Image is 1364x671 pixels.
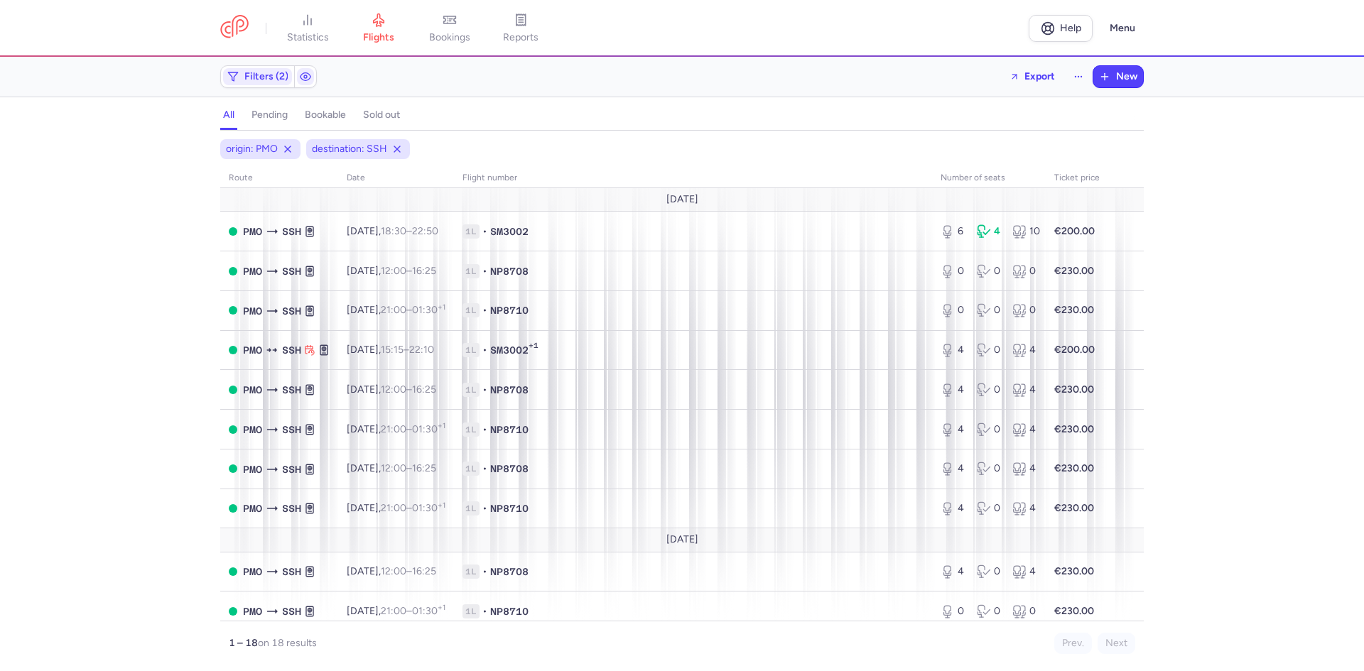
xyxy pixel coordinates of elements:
[282,462,301,477] span: SSH
[977,383,1002,397] div: 0
[462,604,480,618] span: 1L
[977,564,1002,579] div: 0
[287,31,329,44] span: statistics
[932,168,1046,189] th: number of seats
[490,343,529,357] span: SM3002
[412,423,445,435] time: 01:30
[381,225,406,237] time: 18:30
[490,422,529,437] span: NP8710
[282,422,301,437] span: SSH
[1000,65,1064,88] button: Export
[1012,224,1037,239] div: 10
[363,31,394,44] span: flights
[1060,23,1081,33] span: Help
[482,264,487,278] span: •
[977,501,1002,515] div: 0
[454,168,932,189] th: Flight number
[347,462,436,474] span: [DATE],
[1012,383,1037,397] div: 4
[1012,303,1037,317] div: 0
[482,224,487,239] span: •
[412,225,438,237] time: 22:50
[251,109,288,121] h4: pending
[941,343,965,357] div: 4
[1024,71,1055,82] span: Export
[412,565,436,577] time: 16:25
[1054,565,1094,577] strong: €230.00
[1116,71,1137,82] span: New
[1054,605,1094,617] strong: €230.00
[347,304,445,316] span: [DATE],
[490,383,529,397] span: NP8708
[503,31,538,44] span: reports
[482,383,487,397] span: •
[1012,501,1037,515] div: 4
[223,109,234,121] h4: all
[429,31,470,44] span: bookings
[412,383,436,395] time: 16:25
[1054,304,1094,316] strong: €230.00
[412,502,445,514] time: 01:30
[1054,423,1094,435] strong: €230.00
[482,422,487,437] span: •
[243,303,262,319] span: PMO
[221,66,294,87] button: Filters (2)
[1029,15,1093,42] a: Help
[381,344,404,356] time: 15:15
[412,605,445,617] time: 01:30
[941,564,965,579] div: 4
[343,13,414,44] a: flights
[409,344,434,356] time: 22:10
[462,303,480,317] span: 1L
[941,264,965,278] div: 0
[243,564,262,579] span: PMO
[1093,66,1143,87] button: New
[381,423,445,435] span: –
[347,344,434,356] span: [DATE],
[1098,633,1135,654] button: Next
[977,604,1002,618] div: 0
[438,603,445,612] sup: +1
[381,462,436,474] span: –
[243,263,262,279] span: PMO
[1054,633,1092,654] button: Prev.
[381,462,406,474] time: 12:00
[1012,264,1037,278] div: 0
[1054,225,1095,237] strong: €200.00
[1012,343,1037,357] div: 4
[412,265,436,277] time: 16:25
[490,604,529,618] span: NP8710
[381,605,445,617] span: –
[282,342,301,358] span: SSH
[1101,15,1144,42] button: Menu
[381,383,436,395] span: –
[226,142,278,156] span: origin: PMO
[243,462,262,477] span: PMO
[381,304,406,316] time: 21:00
[941,383,965,397] div: 4
[977,303,1002,317] div: 0
[347,265,436,277] span: [DATE],
[347,383,436,395] span: [DATE],
[462,462,480,476] span: 1L
[412,304,445,316] time: 01:30
[490,303,529,317] span: NP8710
[243,224,262,239] span: PMO
[381,383,406,395] time: 12:00
[272,13,343,44] a: statistics
[347,502,445,514] span: [DATE],
[941,501,965,515] div: 4
[282,501,301,516] span: SSH
[462,422,480,437] span: 1L
[312,142,387,156] span: destination: SSH
[414,13,485,44] a: bookings
[282,604,301,619] span: SSH
[490,462,529,476] span: NP8708
[1012,422,1037,437] div: 4
[490,264,529,278] span: NP8708
[243,501,262,516] span: PMO
[1012,462,1037,476] div: 4
[941,224,965,239] div: 6
[462,564,480,579] span: 1L
[305,109,346,121] h4: bookable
